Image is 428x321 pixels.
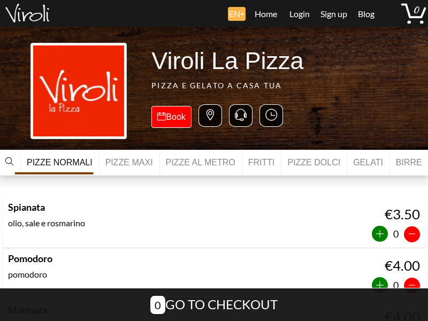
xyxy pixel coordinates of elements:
[8,216,296,230] p: olio, sale e rosmarino
[99,151,159,174] a: PIZZE MAXI
[385,205,420,223] span: €3.50
[151,106,191,128] a: Book
[228,7,246,21] button: EN
[8,254,296,264] h4: Pomodoro
[151,43,409,79] h1: Viroli La Pizza
[20,151,99,174] a: PIZZE NORMALI
[5,4,49,22] img: viroli.png
[159,151,242,174] a: PIZZE AL METRO
[385,257,420,274] span: €4.00
[150,296,165,314] span: 0
[8,267,296,281] p: pomodoro
[151,79,409,92] span: Pizza e gelato a casa tua
[30,43,127,139] img: Image
[8,202,296,213] h4: Spianata
[281,151,347,174] a: PIZZE DOLCI
[347,151,389,174] a: GELATI
[242,151,281,174] a: FRITTI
